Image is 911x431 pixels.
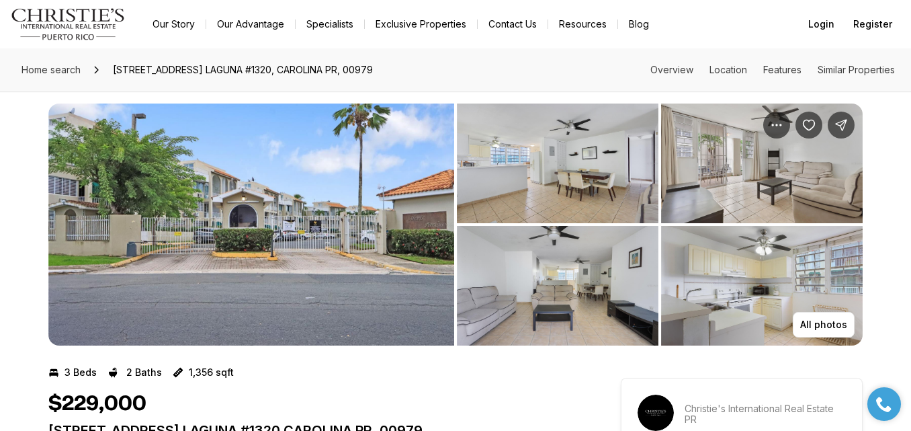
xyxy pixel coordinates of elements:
[763,112,790,139] button: Property options
[189,367,234,378] p: 1,356 sqft
[16,59,86,81] a: Home search
[48,104,863,346] div: Listing Photos
[21,64,81,75] span: Home search
[548,15,617,34] a: Resources
[107,59,378,81] span: [STREET_ADDRESS] LAGUNA #1320, CAROLINA PR, 00979
[457,104,863,346] li: 2 of 9
[478,15,548,34] button: Contact Us
[206,15,295,34] a: Our Advantage
[11,8,126,40] img: logo
[365,15,477,34] a: Exclusive Properties
[661,104,863,223] button: View image gallery
[793,312,855,338] button: All photos
[818,64,895,75] a: Skip to: Similar Properties
[457,226,658,346] button: View image gallery
[763,64,801,75] a: Skip to: Features
[650,64,693,75] a: Skip to: Overview
[64,367,97,378] p: 3 Beds
[808,19,834,30] span: Login
[142,15,206,34] a: Our Story
[48,104,454,346] li: 1 of 9
[48,391,146,417] h1: $229,000
[800,319,847,330] p: All photos
[661,226,863,346] button: View image gallery
[48,104,454,346] button: View image gallery
[457,104,658,223] button: View image gallery
[795,112,822,139] button: Save Property: 120 AVE. LAGUNA #1320
[800,11,842,38] button: Login
[845,11,900,38] button: Register
[126,367,162,378] p: 2 Baths
[296,15,364,34] a: Specialists
[650,65,895,75] nav: Page section menu
[618,15,660,34] a: Blog
[685,403,846,425] p: Christie's International Real Estate PR
[709,64,747,75] a: Skip to: Location
[828,112,855,139] button: Share Property: 120 AVE. LAGUNA #1320
[853,19,892,30] span: Register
